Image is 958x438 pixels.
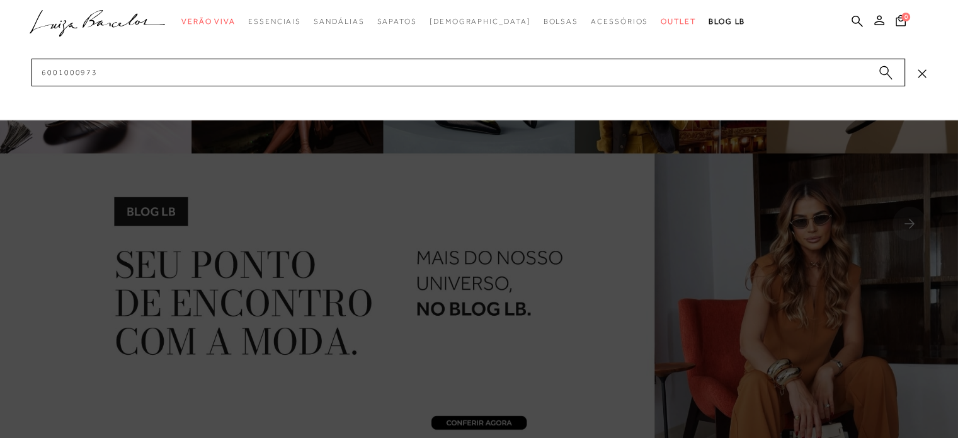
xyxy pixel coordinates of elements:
span: Essenciais [248,17,301,26]
span: Verão Viva [181,17,236,26]
a: categoryNavScreenReaderText [181,10,236,33]
a: categoryNavScreenReaderText [314,10,364,33]
a: BLOG LB [709,10,745,33]
span: Acessórios [591,17,648,26]
span: Sapatos [377,17,416,26]
a: categoryNavScreenReaderText [248,10,301,33]
span: Sandálias [314,17,364,26]
a: categoryNavScreenReaderText [543,10,578,33]
a: categoryNavScreenReaderText [377,10,416,33]
a: categoryNavScreenReaderText [661,10,696,33]
a: categoryNavScreenReaderText [591,10,648,33]
span: [DEMOGRAPHIC_DATA] [430,17,531,26]
span: Outlet [661,17,696,26]
span: BLOG LB [709,17,745,26]
button: 0 [892,14,910,31]
span: 0 [901,13,910,21]
a: noSubCategoriesText [430,10,531,33]
input: Buscar. [31,59,905,86]
span: Bolsas [543,17,578,26]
